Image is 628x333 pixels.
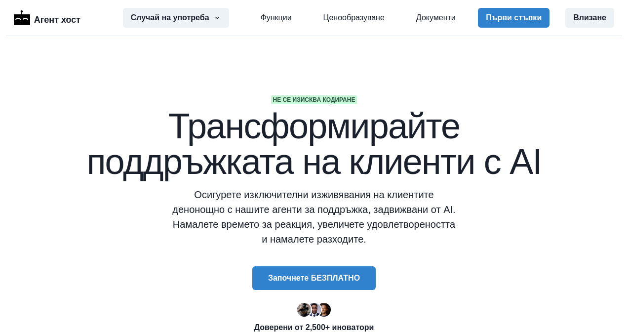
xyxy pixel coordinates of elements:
[252,266,376,290] button: Започнете БЕЗПЛАТНО
[565,8,614,28] button: Влизане
[416,12,456,24] a: Документи
[172,187,456,247] p: Осигурете изключителни изживявания на клиентите денонощно с нашите агенти за поддръжка, задвижван...
[34,9,80,27] p: Агент хост
[77,108,551,179] h1: Трансформирайте поддръжката на клиенти с AI
[261,12,292,24] a: Функции
[317,303,331,317] img: Кент Додс
[14,9,80,27] a: ЛогоАгент хост
[323,12,385,24] a: Ценообразуване
[297,303,311,317] img: Райън Флорънс
[478,8,549,28] button: Първи стъпки
[307,303,321,317] img: Сегун Адебайо
[271,95,357,104] span: Не се изисква кодиране
[123,8,229,28] button: Случай на употреба
[14,10,30,25] img: Лого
